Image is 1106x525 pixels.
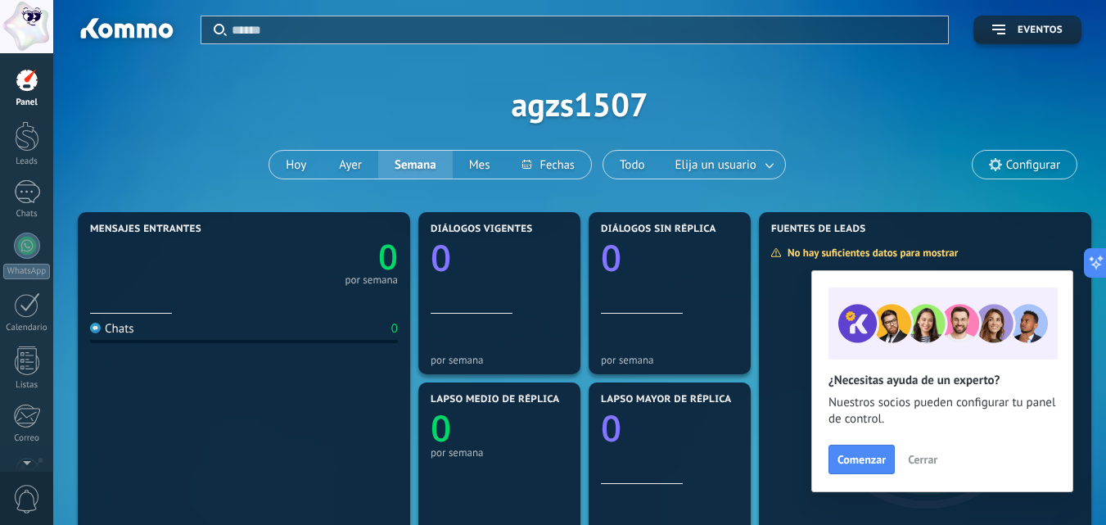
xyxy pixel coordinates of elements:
[378,233,398,280] text: 0
[3,156,51,167] div: Leads
[908,454,937,465] span: Cerrar
[345,276,398,284] div: por semana
[3,433,51,444] div: Correo
[771,224,866,235] span: Fuentes de leads
[3,323,51,333] div: Calendario
[391,321,398,337] div: 0
[828,445,895,474] button: Comenzar
[901,447,945,472] button: Cerrar
[601,233,621,282] text: 0
[431,394,560,405] span: Lapso medio de réplica
[770,246,969,260] div: No hay suficientes datos para mostrar
[661,151,785,179] button: Elija un usuario
[431,403,451,452] text: 0
[90,323,101,333] img: Chats
[269,151,323,179] button: Hoy
[431,354,568,366] div: por semana
[1006,158,1060,172] span: Configurar
[828,373,1056,388] h2: ¿Necesitas ayuda de un experto?
[3,380,51,391] div: Listas
[603,151,661,179] button: Todo
[672,154,760,176] span: Elija un usuario
[973,16,1081,44] button: Eventos
[323,151,378,179] button: Ayer
[1018,25,1063,36] span: Eventos
[3,209,51,220] div: Chats
[3,97,51,108] div: Panel
[506,151,590,179] button: Fechas
[601,354,738,366] div: por semana
[3,264,50,279] div: WhatsApp
[431,233,451,282] text: 0
[453,151,507,179] button: Mes
[601,224,716,235] span: Diálogos sin réplica
[601,403,621,452] text: 0
[601,394,731,405] span: Lapso mayor de réplica
[90,321,134,337] div: Chats
[378,151,453,179] button: Semana
[90,224,201,235] span: Mensajes entrantes
[431,224,533,235] span: Diálogos vigentes
[431,446,568,459] div: por semana
[828,395,1056,428] span: Nuestros socios pueden configurar tu panel de control.
[244,233,398,280] a: 0
[837,454,886,465] span: Comenzar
